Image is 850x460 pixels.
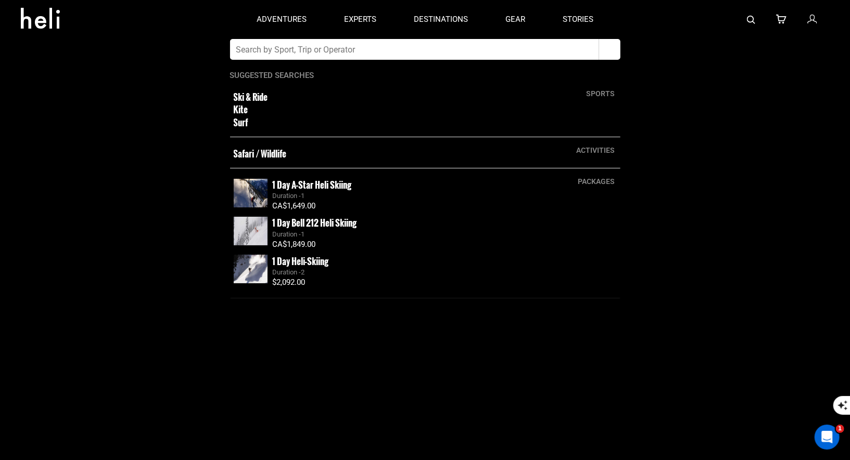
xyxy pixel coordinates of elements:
[273,202,316,211] span: CA$1,649.00
[573,176,620,187] div: packages
[344,14,376,25] p: experts
[234,217,268,245] img: images
[301,230,305,238] span: 1
[257,14,307,25] p: adventures
[273,240,316,249] span: CA$1,849.00
[273,278,306,287] span: $2,092.00
[234,255,268,283] img: images
[234,148,540,160] small: Safari / Wildlife
[273,178,352,191] small: 1 Day A-Star Heli Skiing
[234,116,540,129] small: Surf
[230,39,599,60] input: Search by Sport, Trip or Operator
[581,88,620,99] div: sports
[273,229,617,239] div: Duration -
[273,191,617,201] div: Duration -
[273,267,617,277] div: Duration -
[747,16,755,24] img: search-bar-icon.svg
[273,254,329,267] small: 1 Day Heli-Skiing
[815,425,840,450] iframe: Intercom live chat
[414,14,468,25] p: destinations
[230,70,620,81] p: Suggested Searches
[301,268,305,275] span: 2
[572,145,620,155] div: activities
[234,103,540,116] small: Kite
[301,192,305,200] span: 1
[234,179,268,207] img: images
[273,216,357,229] small: 1 Day Bell 212 Heli Skiing
[234,91,540,103] small: Ski & Ride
